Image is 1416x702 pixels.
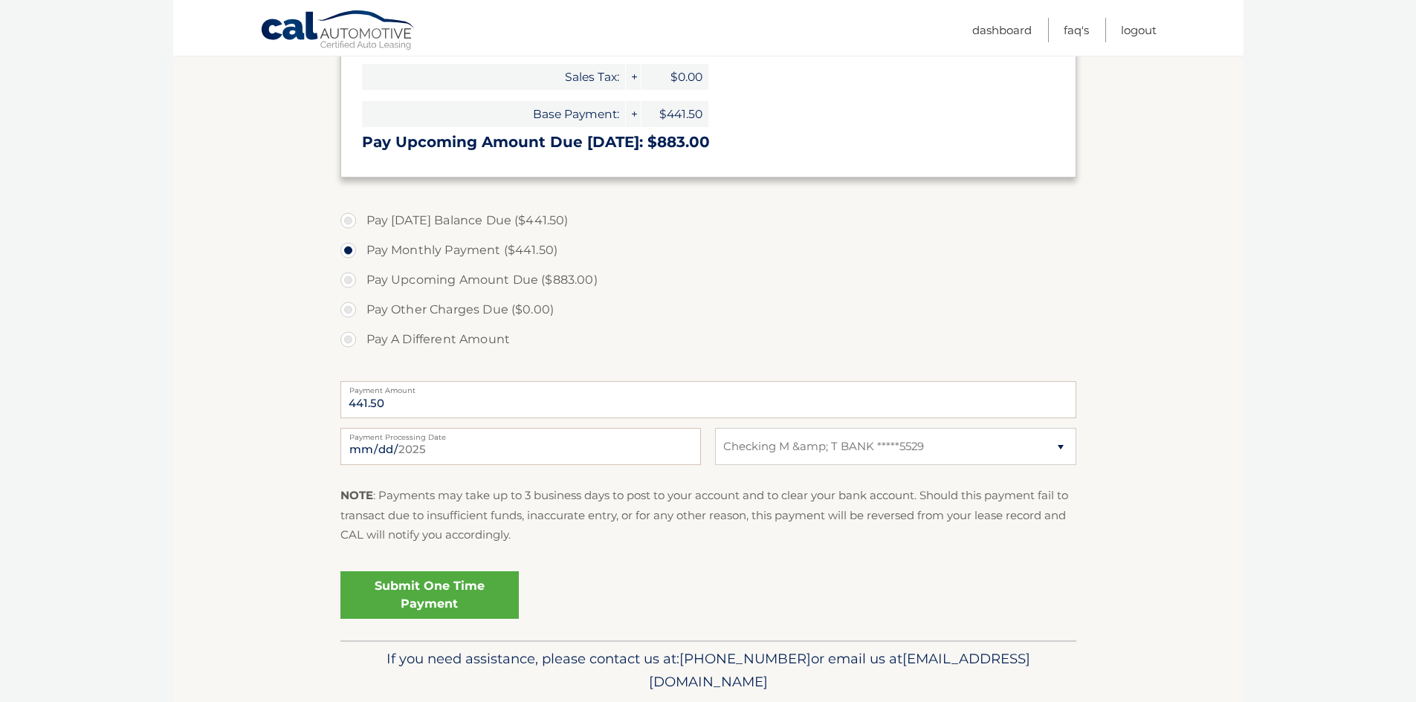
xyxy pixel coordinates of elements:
[340,265,1076,295] label: Pay Upcoming Amount Due ($883.00)
[340,206,1076,235] label: Pay [DATE] Balance Due ($441.50)
[340,428,701,440] label: Payment Processing Date
[350,647,1067,695] p: If you need assistance, please contact us at: or email us at
[972,18,1032,42] a: Dashboard
[340,381,1076,418] input: Payment Amount
[362,64,625,90] span: Sales Tax:
[626,101,641,127] span: +
[1064,18,1089,42] a: FAQ's
[362,101,625,127] span: Base Payment:
[340,571,519,619] a: Submit One Time Payment
[1121,18,1157,42] a: Logout
[340,381,1076,393] label: Payment Amount
[340,486,1076,545] p: : Payments may take up to 3 business days to post to your account and to clear your bank account....
[260,10,416,53] a: Cal Automotive
[340,428,701,465] input: Payment Date
[641,64,708,90] span: $0.00
[340,325,1076,354] label: Pay A Different Amount
[340,235,1076,265] label: Pay Monthly Payment ($441.50)
[679,650,811,667] span: [PHONE_NUMBER]
[641,101,708,127] span: $441.50
[626,64,641,90] span: +
[340,488,373,502] strong: NOTE
[362,133,1055,152] h3: Pay Upcoming Amount Due [DATE]: $883.00
[340,295,1076,325] label: Pay Other Charges Due ($0.00)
